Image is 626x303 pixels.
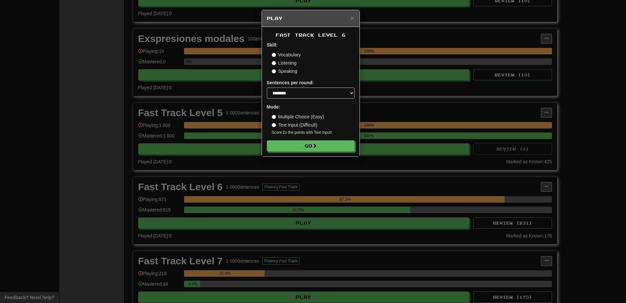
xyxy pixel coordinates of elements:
input: Speaking [272,69,276,73]
span: × [350,14,354,22]
label: Sentences per round: [267,79,314,86]
label: Vocabulary [272,51,301,58]
label: Speaking [272,68,297,74]
label: Text Input (Difficult) [272,122,318,128]
span: Fast Track Level 6 [276,32,346,38]
label: Multiple Choice (Easy) [272,113,324,120]
button: Go [267,140,355,151]
input: Listening [272,61,276,65]
label: Listening [272,60,297,66]
small: Score 2x the points with Text Input ! [272,130,355,135]
input: Multiple Choice (Easy) [272,115,276,119]
strong: Mode: [267,104,280,110]
strong: Skill: [267,42,278,48]
button: Close [350,14,354,21]
input: Vocabulary [272,53,276,57]
h5: Play [267,15,355,22]
input: Text Input (Difficult) [272,123,276,127]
